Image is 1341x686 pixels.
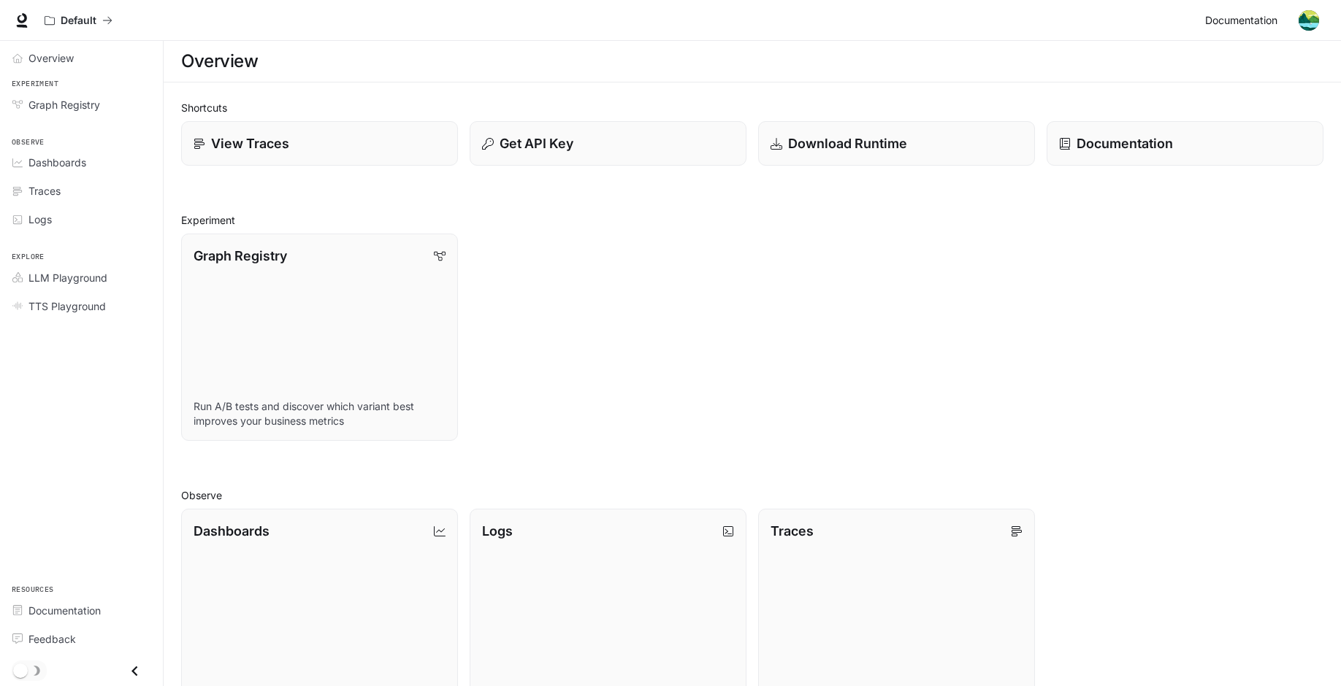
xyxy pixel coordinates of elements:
button: User avatar [1294,6,1323,35]
span: Dashboards [28,155,86,170]
a: Graph Registry [6,92,157,117]
span: Documentation [28,603,101,618]
a: View Traces [181,121,458,166]
button: Get API Key [470,121,746,166]
p: View Traces [211,134,289,153]
a: Documentation [6,598,157,623]
a: Traces [6,178,157,204]
span: Documentation [1205,12,1277,30]
a: Feedback [6,626,157,652]
h2: Experiment [181,212,1323,228]
a: Download Runtime [758,121,1035,166]
span: Traces [28,183,61,199]
button: Close drawer [118,656,151,686]
span: Overview [28,50,74,66]
span: Logs [28,212,52,227]
p: Default [61,15,96,27]
span: LLM Playground [28,270,107,285]
p: Dashboards [194,521,270,541]
a: Dashboards [6,150,157,175]
p: Logs [482,521,513,541]
p: Run A/B tests and discover which variant best improves your business metrics [194,399,446,428]
a: Logs [6,207,157,232]
h2: Observe [181,487,1323,503]
a: Overview [6,45,157,71]
span: Feedback [28,631,76,647]
button: All workspaces [38,6,119,35]
img: User avatar [1299,10,1319,31]
span: Graph Registry [28,97,100,112]
a: Documentation [1199,6,1288,35]
span: TTS Playground [28,298,106,314]
p: Get API Key [500,134,573,153]
p: Documentation [1077,134,1173,153]
a: LLM Playground [6,265,157,290]
a: TTS Playground [6,293,157,319]
h1: Overview [181,47,258,76]
a: Documentation [1047,121,1323,166]
span: Dark mode toggle [13,662,28,678]
p: Graph Registry [194,246,287,266]
p: Download Runtime [788,134,907,153]
a: Graph RegistryRun A/B tests and discover which variant best improves your business metrics [181,234,458,441]
h2: Shortcuts [181,100,1323,115]
p: Traces [771,521,814,541]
